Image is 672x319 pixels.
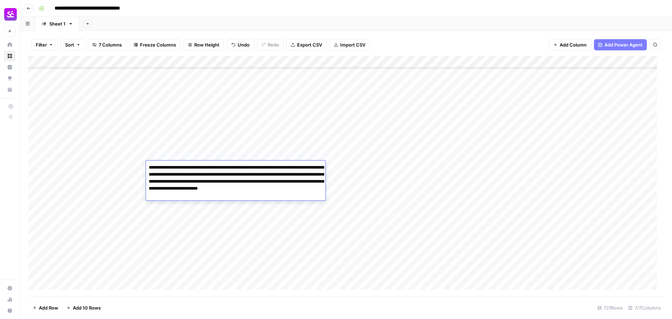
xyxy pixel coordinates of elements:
[257,39,283,50] button: Redo
[62,302,105,313] button: Add 10 Rows
[61,39,85,50] button: Sort
[4,283,15,294] a: Settings
[227,39,254,50] button: Undo
[268,41,279,48] span: Redo
[4,62,15,73] a: Insights
[297,41,322,48] span: Export CSV
[36,41,47,48] span: Filter
[340,41,365,48] span: Import CSV
[4,8,17,21] img: Smartcat Logo
[4,84,15,95] a: Your Data
[286,39,327,50] button: Export CSV
[36,17,79,31] a: Sheet 1
[4,294,15,305] a: Usage
[194,41,219,48] span: Row Height
[625,302,664,313] div: 7/7 Columns
[140,41,176,48] span: Freeze Columns
[4,50,15,62] a: Browse
[31,39,58,50] button: Filter
[88,39,126,50] button: 7 Columns
[183,39,224,50] button: Row Height
[604,41,643,48] span: Add Power Agent
[4,305,15,316] button: Help + Support
[49,20,65,27] div: Sheet 1
[129,39,181,50] button: Freeze Columns
[238,41,250,48] span: Undo
[4,6,15,23] button: Workspace: Smartcat
[549,39,591,50] button: Add Column
[4,73,15,84] a: Opportunities
[39,304,58,311] span: Add Row
[73,304,101,311] span: Add 10 Rows
[4,39,15,50] a: Home
[65,41,74,48] span: Sort
[594,39,647,50] button: Add Power Agent
[595,302,625,313] div: 721 Rows
[560,41,587,48] span: Add Column
[99,41,122,48] span: 7 Columns
[28,302,62,313] button: Add Row
[329,39,370,50] button: Import CSV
